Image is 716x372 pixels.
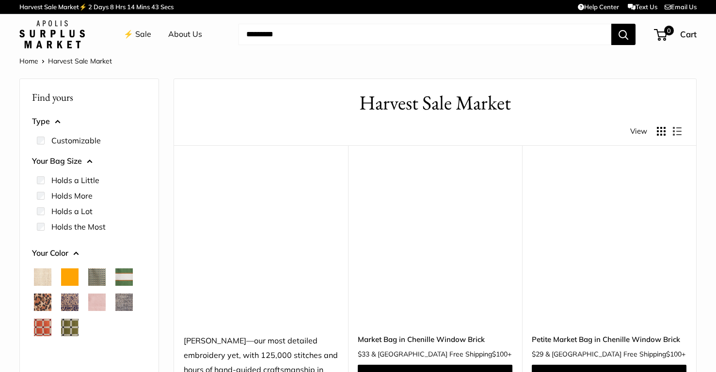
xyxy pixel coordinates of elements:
[630,124,647,138] span: View
[124,27,151,42] a: ⚡️ Sale
[151,3,159,11] span: 43
[32,154,146,169] button: Your Bag Size
[34,319,51,336] button: Chenille Window Brick
[189,89,682,117] h1: Harvest Sale Market
[611,24,636,45] button: Search
[51,135,101,146] label: Customizable
[32,88,146,107] p: Find yours
[115,294,133,311] button: Chambray
[32,246,146,261] button: Your Color
[578,3,619,11] a: Help Center
[110,3,114,11] span: 8
[532,170,686,324] a: Petite Market Bag in Chenille Window BrickPetite Market Bag in Chenille Window Brick
[94,3,109,11] span: Days
[545,351,685,357] span: & [GEOGRAPHIC_DATA] Free Shipping +
[358,170,512,324] a: Market Bag in Chenille Window BrickMarket Bag in Chenille Window Brick
[371,351,511,357] span: & [GEOGRAPHIC_DATA] Free Shipping +
[239,24,611,45] input: Search...
[88,3,92,11] span: 2
[666,350,682,358] span: $100
[51,174,99,186] label: Holds a Little
[48,57,112,65] span: Harvest Sale Market
[19,57,38,65] a: Home
[51,205,93,217] label: Holds a Lot
[665,3,697,11] a: Email Us
[61,268,79,286] button: Orange
[160,3,174,11] span: Secs
[88,268,106,286] button: Green Gingham
[61,294,79,311] button: Blue Porcelain
[19,55,112,67] nav: Breadcrumb
[61,319,79,336] button: Chenille Window Sage
[358,350,369,358] span: $33
[655,27,697,42] a: 0 Cart
[115,3,126,11] span: Hrs
[657,127,666,136] button: Display products as grid
[88,319,106,336] button: Cognac
[19,20,85,48] img: Apolis: Surplus Market
[673,127,682,136] button: Display products as list
[88,294,106,311] button: Blush
[51,190,93,201] label: Holds More
[32,114,146,129] button: Type
[492,350,508,358] span: $100
[34,294,51,311] button: Cheetah
[61,344,79,361] button: Mustang
[532,350,543,358] span: $29
[115,344,133,361] button: White Porcelain
[115,319,133,336] button: Daisy
[532,334,686,345] a: Petite Market Bag in Chenille Window Brick
[628,3,657,11] a: Text Us
[34,344,51,361] button: Mint Sorbet
[127,3,135,11] span: 14
[34,268,51,286] button: Natural
[136,3,150,11] span: Mins
[358,334,512,345] a: Market Bag in Chenille Window Brick
[680,29,697,39] span: Cart
[115,268,133,286] button: Court Green
[168,27,202,42] a: About Us
[664,26,674,35] span: 0
[88,344,106,361] button: Palm Leaf
[51,221,106,232] label: Holds the Most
